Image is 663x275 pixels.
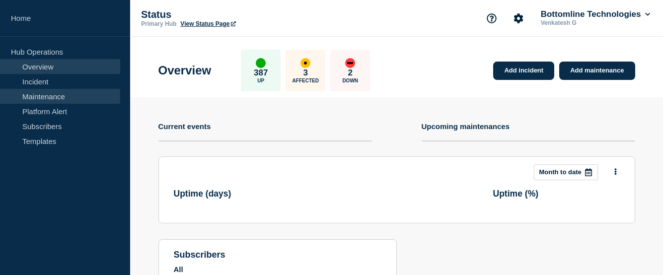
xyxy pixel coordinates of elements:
[180,20,235,27] a: View Status Page
[481,8,502,29] button: Support
[300,58,310,68] div: affected
[254,68,268,78] p: 387
[534,164,598,180] button: Month to date
[257,78,264,83] p: Up
[508,8,529,29] button: Account settings
[539,9,652,19] button: Bottomline Technologies
[348,68,353,78] p: 2
[158,122,211,131] h4: Current events
[303,68,308,78] p: 3
[174,189,231,199] h3: Uptime ( days )
[174,250,381,260] h4: subscribers
[539,19,642,26] p: Venkatesh G
[141,20,176,27] p: Primary Hub
[158,64,212,77] h1: Overview
[559,62,635,80] a: Add maintenance
[422,122,510,131] h4: Upcoming maintenances
[493,189,539,199] h3: Uptime ( % )
[141,9,340,20] p: Status
[174,265,381,274] p: All
[539,168,582,176] p: Month to date
[342,78,358,83] p: Down
[293,78,319,83] p: Affected
[345,58,355,68] div: down
[493,62,554,80] a: Add incident
[256,58,266,68] div: up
